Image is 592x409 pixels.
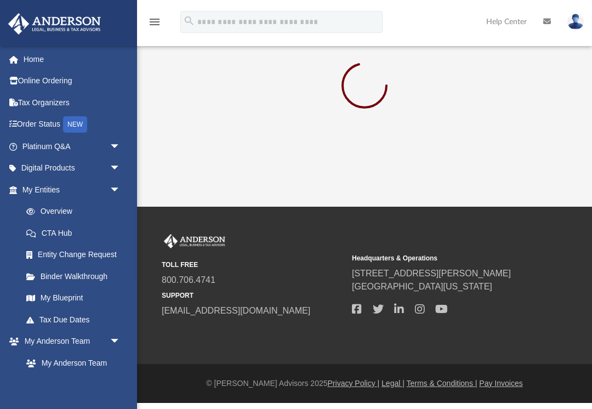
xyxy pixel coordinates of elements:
a: My Entitiesarrow_drop_down [8,179,137,201]
span: arrow_drop_down [110,157,132,180]
img: Anderson Advisors Platinum Portal [5,13,104,35]
a: CTA Hub [15,222,137,244]
a: [EMAIL_ADDRESS][DOMAIN_NAME] [162,306,310,315]
div: NEW [63,116,87,133]
a: [GEOGRAPHIC_DATA][US_STATE] [352,282,492,291]
i: search [183,15,195,27]
a: Binder Walkthrough [15,265,137,287]
span: arrow_drop_down [110,331,132,353]
a: 800.706.4741 [162,275,215,285]
a: Entity Change Request [15,244,137,266]
span: arrow_drop_down [110,179,132,201]
img: Anderson Advisors Platinum Portal [162,234,227,248]
small: Headquarters & Operations [352,253,534,263]
a: Overview [15,201,137,223]
a: Legal | [382,379,405,388]
i: menu [148,15,161,29]
a: Pay Invoices [479,379,522,388]
a: Tax Due Dates [15,309,137,331]
a: Platinum Q&Aarrow_drop_down [8,135,137,157]
a: menu [148,21,161,29]
a: Terms & Conditions | [407,379,477,388]
a: My Blueprint [15,287,132,309]
a: Online Ordering [8,70,137,92]
a: Order StatusNEW [8,113,137,136]
a: Digital Productsarrow_drop_down [8,157,137,179]
img: User Pic [567,14,584,30]
small: TOLL FREE [162,260,344,270]
a: Privacy Policy | [328,379,380,388]
span: arrow_drop_down [110,135,132,158]
a: Home [8,48,137,70]
a: Tax Organizers [8,92,137,113]
a: My Anderson Team [15,352,126,374]
small: SUPPORT [162,291,344,300]
a: My Anderson Teamarrow_drop_down [8,331,132,353]
a: [STREET_ADDRESS][PERSON_NAME] [352,269,511,278]
div: © [PERSON_NAME] Advisors 2025 [137,378,592,389]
